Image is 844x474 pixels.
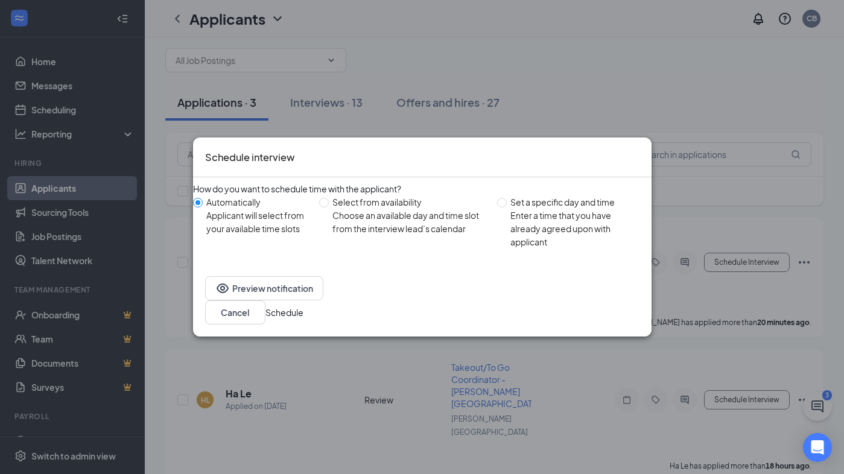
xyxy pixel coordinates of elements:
h3: Schedule interview [205,150,295,165]
div: Open Intercom Messenger [803,433,832,462]
div: Choose an available day and time slot from the interview lead’s calendar [332,209,487,235]
svg: Eye [215,281,230,295]
div: Set a specific day and time [510,195,641,209]
button: EyePreview notification [205,276,323,300]
button: Schedule [265,306,303,319]
div: Applicant will select from your available time slots [206,209,310,235]
button: Cancel [205,300,265,324]
div: Enter a time that you have already agreed upon with applicant [510,209,641,248]
div: How do you want to schedule time with the applicant? [193,182,652,195]
div: Select from availability [332,195,487,209]
div: Automatically [206,195,310,209]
